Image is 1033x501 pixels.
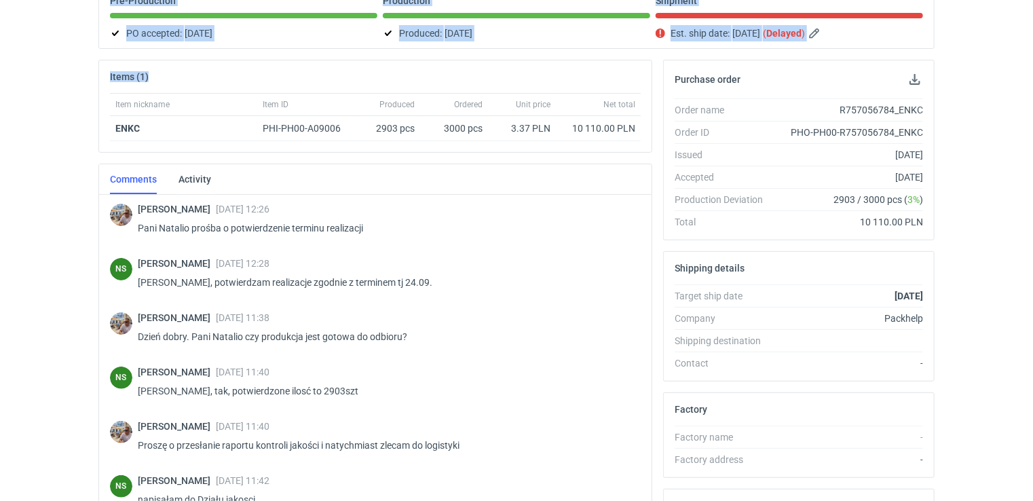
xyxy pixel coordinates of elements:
h2: Factory [675,404,707,415]
span: Unit price [516,99,550,110]
strong: Delayed [766,28,802,39]
div: Order ID [675,126,774,139]
div: PHO-PH00-R757056784_ENKC [774,126,923,139]
span: [PERSON_NAME] [138,421,216,432]
span: [DATE] 11:40 [216,367,269,377]
figcaption: NS [110,367,132,389]
strong: ENKC [115,123,140,134]
span: Net total [603,99,635,110]
button: Download PO [907,71,923,88]
div: PHI-PH00-A09006 [263,122,354,135]
div: - [774,453,923,466]
span: [DATE] [732,25,760,41]
figcaption: NS [110,258,132,280]
div: [DATE] [774,170,923,184]
div: Natalia Stępak [110,258,132,280]
span: 3% [907,194,920,205]
div: 10 110.00 PLN [561,122,635,135]
div: 2903 pcs [359,116,420,141]
div: 3.37 PLN [493,122,550,135]
span: Item nickname [115,99,170,110]
div: Natalia Stępak [110,367,132,389]
span: Item ID [263,99,288,110]
span: [PERSON_NAME] [138,367,216,377]
div: R757056784_ENKC [774,103,923,117]
div: [DATE] [774,148,923,162]
div: 3000 pcs [420,116,488,141]
a: Activity [179,164,211,194]
span: [DATE] 12:28 [216,258,269,269]
h2: Items (1) [110,71,149,82]
div: - [774,430,923,444]
p: [PERSON_NAME], tak, potwierdzone ilosć to 2903szt [138,383,630,399]
div: Target ship date [675,289,774,303]
div: Produced: [383,25,650,41]
span: [PERSON_NAME] [138,475,216,486]
span: Produced [379,99,415,110]
a: Comments [110,164,157,194]
span: [DATE] [445,25,472,41]
img: Michał Palasek [110,312,132,335]
span: [DATE] [185,25,212,41]
div: Company [675,312,774,325]
p: Pani Natalio prośba o potwierdzenie terminu realizacji [138,220,630,236]
strong: [DATE] [895,291,923,301]
button: Edit estimated shipping date [808,25,824,41]
span: [PERSON_NAME] [138,258,216,269]
span: [DATE] 11:40 [216,421,269,432]
img: Michał Palasek [110,421,132,443]
div: Natalia Stępak [110,475,132,498]
div: Accepted [675,170,774,184]
span: [DATE] 11:42 [216,475,269,486]
h2: Shipping details [675,263,745,274]
p: Proszę o przesłanie raportu kontroli jakości i natychmiast zlecam do logistyki [138,437,630,453]
p: [PERSON_NAME], potwierdzam realizacje zgodnie z terminem tj 24.09. [138,274,630,291]
span: [PERSON_NAME] [138,204,216,215]
img: Michał Palasek [110,204,132,226]
div: Packhelp [774,312,923,325]
em: ( [763,28,766,39]
p: Dzień dobry. Pani Natalio czy produkcja jest gotowa do odbioru? [138,329,630,345]
div: 10 110.00 PLN [774,215,923,229]
div: Contact [675,356,774,370]
div: - [774,356,923,370]
span: [DATE] 12:26 [216,204,269,215]
span: 2903 / 3000 pcs ( ) [833,193,923,206]
div: Total [675,215,774,229]
div: Shipping destination [675,334,774,348]
div: Issued [675,148,774,162]
em: ) [802,28,805,39]
div: Order name [675,103,774,117]
div: PO accepted: [110,25,377,41]
div: Production Deviation [675,193,774,206]
h2: Purchase order [675,74,740,85]
span: Ordered [454,99,483,110]
div: Est. ship date: [656,25,923,41]
span: [PERSON_NAME] [138,312,216,323]
div: Factory address [675,453,774,466]
div: Factory name [675,430,774,444]
span: [DATE] 11:38 [216,312,269,323]
figcaption: NS [110,475,132,498]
